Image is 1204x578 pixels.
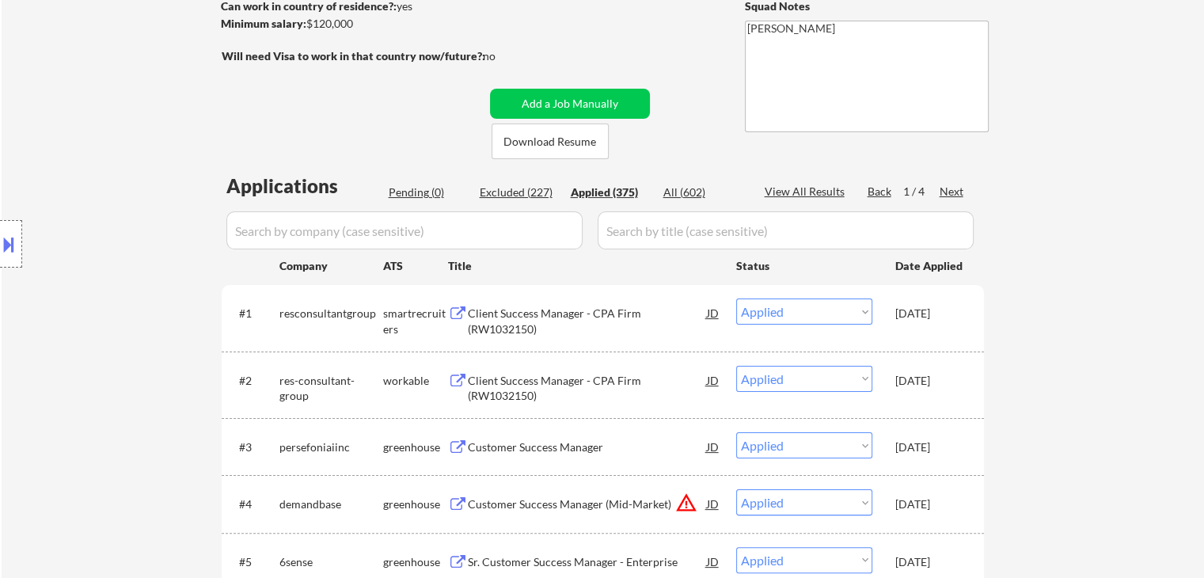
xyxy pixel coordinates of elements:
[279,306,383,321] div: resconsultantgroup
[940,184,965,200] div: Next
[483,48,528,64] div: no
[383,373,448,389] div: workable
[468,554,707,570] div: Sr. Customer Success Manager - Enterprise
[736,251,872,279] div: Status
[468,496,707,512] div: Customer Success Manager (Mid-Market)
[383,496,448,512] div: greenhouse
[598,211,974,249] input: Search by title (case sensitive)
[895,496,965,512] div: [DATE]
[571,184,650,200] div: Applied (375)
[279,554,383,570] div: 6sense
[448,258,721,274] div: Title
[239,439,267,455] div: #3
[221,17,306,30] strong: Minimum salary:
[705,366,721,394] div: JD
[279,439,383,455] div: persefoniaiinc
[221,16,484,32] div: $120,000
[239,496,267,512] div: #4
[705,547,721,576] div: JD
[903,184,940,200] div: 1 / 4
[895,306,965,321] div: [DATE]
[279,258,383,274] div: Company
[383,306,448,337] div: smartrecruiters
[383,258,448,274] div: ATS
[239,554,267,570] div: #5
[468,306,707,337] div: Client Success Manager - CPA Firm (RW1032150)
[468,439,707,455] div: Customer Success Manager
[480,184,559,200] div: Excluded (227)
[226,177,383,196] div: Applications
[383,439,448,455] div: greenhouse
[226,211,583,249] input: Search by company (case sensitive)
[492,124,609,159] button: Download Resume
[279,373,383,404] div: res-consultant-group
[895,258,965,274] div: Date Applied
[895,439,965,455] div: [DATE]
[389,184,468,200] div: Pending (0)
[222,49,485,63] strong: Will need Visa to work in that country now/future?:
[279,496,383,512] div: demandbase
[663,184,743,200] div: All (602)
[705,299,721,327] div: JD
[868,184,893,200] div: Back
[895,373,965,389] div: [DATE]
[468,373,707,404] div: Client Success Manager - CPA Firm (RW1032150)
[705,432,721,461] div: JD
[895,554,965,570] div: [DATE]
[675,492,697,514] button: warning_amber
[765,184,849,200] div: View All Results
[705,489,721,518] div: JD
[490,89,650,119] button: Add a Job Manually
[383,554,448,570] div: greenhouse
